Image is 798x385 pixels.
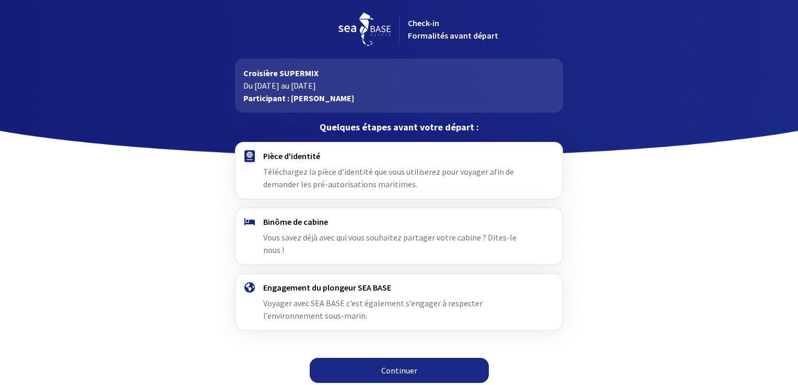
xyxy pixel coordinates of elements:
span: Téléchargez la pièce d'identité que vous utiliserez pour voyager afin de demander les pré-autoris... [263,166,514,189]
p: Croisière SUPERMIX [243,67,554,79]
p: Quelques étapes avant votre départ : [235,121,562,134]
img: logo_seabase.svg [338,13,391,46]
h4: Engagement du plongeur SEA BASE [263,282,534,293]
a: Continuer [310,358,489,383]
img: binome.svg [244,218,255,225]
h4: Binôme de cabine [263,216,534,227]
h4: Pièce d'identité [263,151,534,161]
span: Voyager avec SEA BASE c’est également s’engager à respecter l’environnement sous-marin. [263,298,483,321]
p: Du [DATE] au [DATE] [243,79,554,92]
img: engagement.svg [244,282,255,293]
span: Check-in Formalités avant départ [408,18,498,41]
span: Vous savez déjà avec qui vous souhaitez partager votre cabine ? Dites-le nous ! [263,232,517,255]
p: Participant : [PERSON_NAME] [243,92,554,104]
img: passport.svg [244,150,255,162]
